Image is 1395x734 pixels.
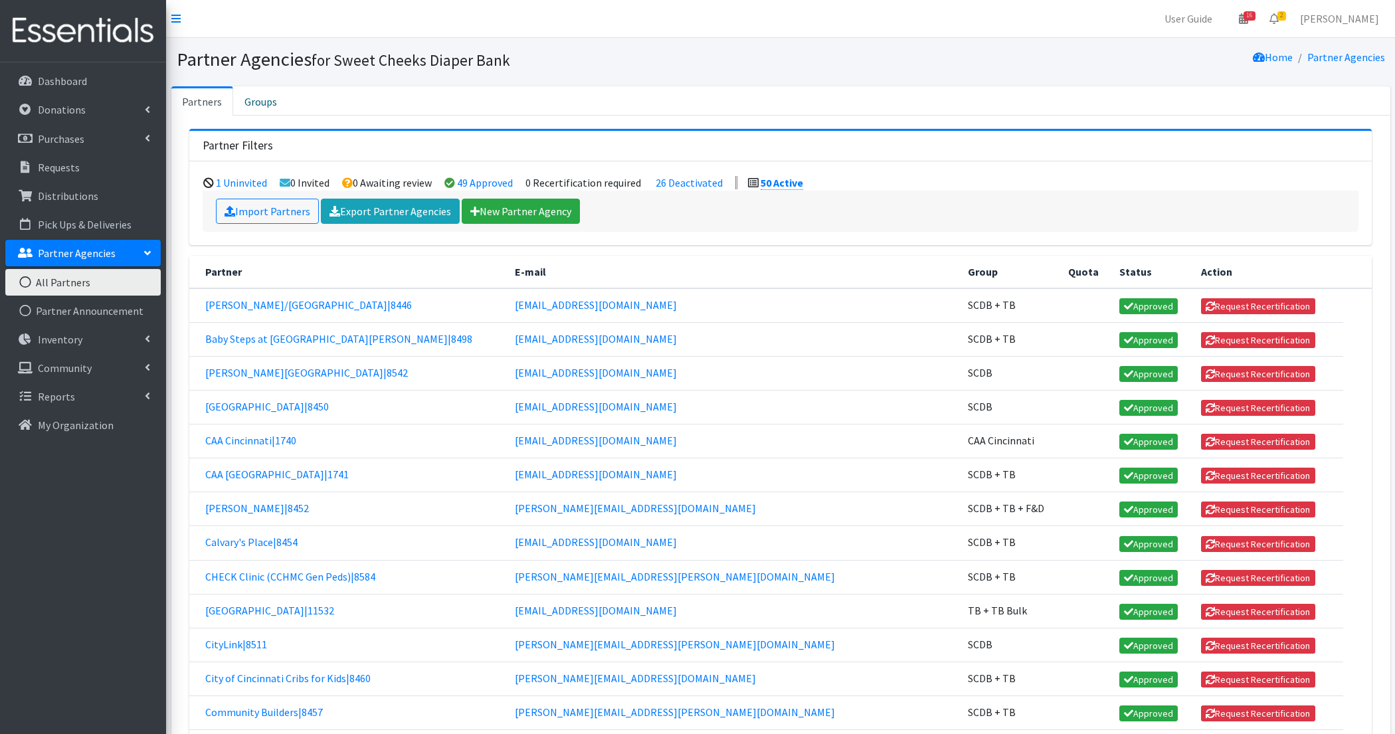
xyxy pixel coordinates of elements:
[1201,638,1315,654] button: Request Recertification
[1201,468,1315,484] button: Request Recertification
[205,502,309,515] a: [PERSON_NAME]|8452
[960,526,1061,560] td: SCDB + TB
[960,458,1061,492] td: SCDB + TB
[960,256,1061,288] th: Group
[960,594,1061,628] td: TB + TB Bulk
[1119,434,1178,450] a: Approved
[38,74,87,88] p: Dashboard
[5,412,161,438] a: My Organization
[5,126,161,152] a: Purchases
[5,96,161,123] a: Donations
[1201,332,1315,348] button: Request Recertification
[38,161,80,174] p: Requests
[960,560,1061,594] td: SCDB + TB
[525,176,641,189] li: 0 Recertification required
[38,132,84,145] p: Purchases
[1201,400,1315,416] button: Request Recertification
[203,139,273,153] h3: Partner Filters
[1111,256,1193,288] th: Status
[1201,604,1315,620] button: Request Recertification
[960,288,1061,323] td: SCDB + TB
[960,492,1061,526] td: SCDB + TB + F&D
[515,332,677,345] a: [EMAIL_ADDRESS][DOMAIN_NAME]
[515,434,677,447] a: [EMAIL_ADDRESS][DOMAIN_NAME]
[462,199,580,224] a: New Partner Agency
[312,50,510,70] small: for Sweet Cheeks Diaper Bank
[960,662,1061,695] td: SCDB + TB
[280,176,329,189] li: 0 Invited
[515,570,835,583] a: [PERSON_NAME][EMAIL_ADDRESS][PERSON_NAME][DOMAIN_NAME]
[1119,672,1178,688] a: Approved
[1119,298,1178,314] a: Approved
[1060,256,1111,288] th: Quota
[1277,11,1286,21] span: 2
[960,356,1061,390] td: SCDB
[5,355,161,381] a: Community
[5,9,161,53] img: HumanEssentials
[205,570,375,583] a: CHECK Clinic (CCHMC Gen Peds)|8584
[5,326,161,353] a: Inventory
[205,638,267,651] a: CityLink|8511
[321,199,460,224] a: Export Partner Agencies
[960,390,1061,424] td: SCDB
[205,535,298,549] a: Calvary's Place|8454
[205,298,412,312] a: [PERSON_NAME]/[GEOGRAPHIC_DATA]|8446
[1119,604,1178,620] a: Approved
[515,604,677,617] a: [EMAIL_ADDRESS][DOMAIN_NAME]
[1119,332,1178,348] a: Approved
[656,176,723,189] a: 26 Deactivated
[205,332,472,345] a: Baby Steps at [GEOGRAPHIC_DATA][PERSON_NAME]|8498
[205,604,334,617] a: [GEOGRAPHIC_DATA]|11532
[1201,298,1315,314] button: Request Recertification
[38,103,86,116] p: Donations
[1119,468,1178,484] a: Approved
[177,48,776,71] h1: Partner Agencies
[1244,11,1255,21] span: 16
[38,361,92,375] p: Community
[515,672,756,685] a: [PERSON_NAME][EMAIL_ADDRESS][DOMAIN_NAME]
[5,183,161,209] a: Distributions
[1119,705,1178,721] a: Approved
[5,211,161,238] a: Pick Ups & Deliveries
[5,240,161,266] a: Partner Agencies
[1289,5,1390,32] a: [PERSON_NAME]
[1201,366,1315,382] button: Request Recertification
[171,86,233,116] a: Partners
[761,176,803,190] a: 50 Active
[1201,570,1315,586] button: Request Recertification
[38,418,114,432] p: My Organization
[1193,256,1344,288] th: Action
[38,189,98,203] p: Distributions
[38,390,75,403] p: Reports
[38,333,82,346] p: Inventory
[1119,366,1178,382] a: Approved
[1201,705,1315,721] button: Request Recertification
[205,468,349,481] a: CAA [GEOGRAPHIC_DATA]|1741
[960,695,1061,729] td: SCDB + TB
[1154,5,1223,32] a: User Guide
[189,256,507,288] th: Partner
[960,322,1061,356] td: SCDB + TB
[1119,570,1178,586] a: Approved
[1119,638,1178,654] a: Approved
[1201,502,1315,517] button: Request Recertification
[515,468,677,481] a: [EMAIL_ADDRESS][DOMAIN_NAME]
[515,400,677,413] a: [EMAIL_ADDRESS][DOMAIN_NAME]
[342,176,432,189] li: 0 Awaiting review
[515,535,677,549] a: [EMAIL_ADDRESS][DOMAIN_NAME]
[960,424,1061,458] td: CAA Cincinnati
[1119,400,1178,416] a: Approved
[960,628,1061,662] td: SCDB
[5,68,161,94] a: Dashboard
[515,705,835,719] a: [PERSON_NAME][EMAIL_ADDRESS][PERSON_NAME][DOMAIN_NAME]
[515,298,677,312] a: [EMAIL_ADDRESS][DOMAIN_NAME]
[1119,502,1178,517] a: Approved
[515,502,756,515] a: [PERSON_NAME][EMAIL_ADDRESS][DOMAIN_NAME]
[1201,434,1315,450] button: Request Recertification
[5,269,161,296] a: All Partners
[38,218,132,231] p: Pick Ups & Deliveries
[1119,536,1178,552] a: Approved
[1201,536,1315,552] button: Request Recertification
[205,366,408,379] a: [PERSON_NAME][GEOGRAPHIC_DATA]|8542
[216,199,319,224] a: Import Partners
